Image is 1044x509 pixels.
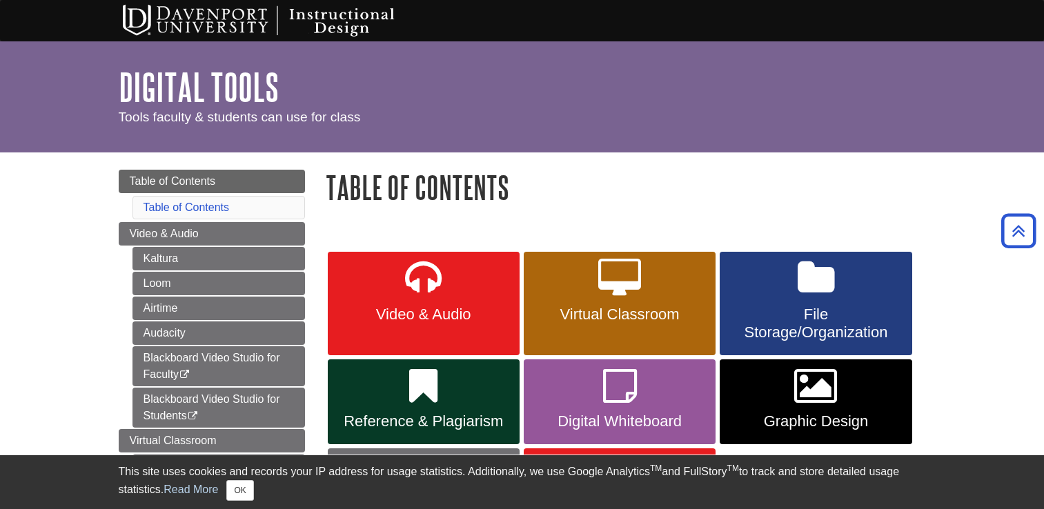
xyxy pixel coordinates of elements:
[132,272,305,295] a: Loom
[119,110,361,124] span: Tools faculty & students can use for class
[119,66,279,108] a: Digital Tools
[130,175,216,187] span: Table of Contents
[119,429,305,452] a: Virtual Classroom
[132,247,305,270] a: Kaltura
[132,388,305,428] a: Blackboard Video Studio for Students
[720,359,912,445] a: Graphic Design
[328,252,520,355] a: Video & Audio
[119,170,305,193] a: Table of Contents
[132,297,305,320] a: Airtime
[130,435,217,446] span: Virtual Classroom
[164,483,218,495] a: Read More
[338,306,509,323] span: Video & Audio
[132,346,305,386] a: Blackboard Video Studio for Faculty
[119,463,926,501] div: This site uses cookies and records your IP address for usage statistics. Additionally, we use Goo...
[524,252,716,355] a: Virtual Classroom
[130,228,199,239] span: Video & Audio
[187,412,199,421] i: This link opens in a new window
[534,412,705,430] span: Digital Whiteboard
[226,480,253,501] button: Close
[326,170,926,205] h1: Table of Contents
[524,359,716,445] a: Digital Whiteboard
[119,222,305,246] a: Video & Audio
[650,463,662,473] sup: TM
[534,306,705,323] span: Virtual Classroom
[112,3,443,38] img: Davenport University Instructional Design
[328,359,520,445] a: Reference & Plagiarism
[132,454,305,477] a: Class
[730,306,901,341] span: File Storage/Organization
[132,321,305,345] a: Audacity
[144,201,230,213] a: Table of Contents
[179,370,190,379] i: This link opens in a new window
[996,221,1041,240] a: Back to Top
[727,463,739,473] sup: TM
[720,252,912,355] a: File Storage/Organization
[338,412,509,430] span: Reference & Plagiarism
[730,412,901,430] span: Graphic Design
